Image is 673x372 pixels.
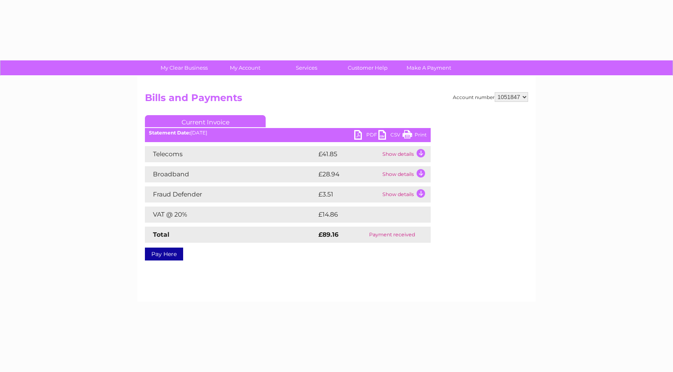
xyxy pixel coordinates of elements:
div: Account number [453,92,528,102]
a: My Clear Business [151,60,217,75]
td: Show details [380,166,431,182]
a: Pay Here [145,248,183,260]
td: Broadband [145,166,316,182]
td: £28.94 [316,166,380,182]
a: CSV [378,130,403,142]
td: Payment received [354,227,431,243]
a: Services [273,60,340,75]
td: VAT @ 20% [145,207,316,223]
div: [DATE] [145,130,431,136]
td: £3.51 [316,186,380,203]
strong: Total [153,231,169,238]
td: Telecoms [145,146,316,162]
a: Make A Payment [396,60,462,75]
a: PDF [354,130,378,142]
a: Customer Help [334,60,401,75]
td: Show details [380,186,431,203]
td: £14.86 [316,207,414,223]
td: Show details [380,146,431,162]
h2: Bills and Payments [145,92,528,107]
a: Current Invoice [145,115,266,127]
b: Statement Date: [149,130,190,136]
strong: £89.16 [318,231,339,238]
td: £41.85 [316,146,380,162]
a: Print [403,130,427,142]
a: My Account [212,60,279,75]
td: Fraud Defender [145,186,316,203]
